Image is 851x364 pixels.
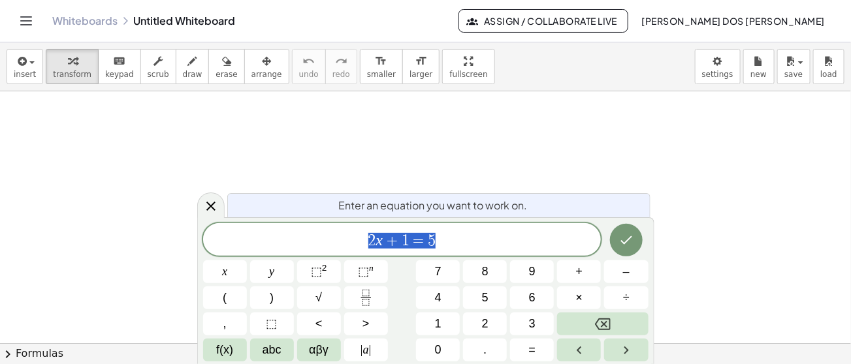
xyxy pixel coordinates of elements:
[470,15,618,27] span: Assign / Collaborate Live
[183,70,202,79] span: draw
[449,70,487,79] span: fullscreen
[339,198,528,213] span: Enter an equation you want to work on.
[435,315,442,333] span: 1
[463,312,507,335] button: 2
[269,263,274,281] span: y
[610,224,643,256] button: Done
[361,341,371,359] span: a
[46,49,99,84] button: transform
[369,343,372,356] span: |
[325,49,357,84] button: redoredo
[332,70,350,79] span: redo
[409,70,432,79] span: larger
[263,341,281,359] span: abc
[53,70,91,79] span: transform
[510,286,554,309] button: 6
[361,343,363,356] span: |
[140,49,176,84] button: scrub
[360,49,403,84] button: format_sizesmaller
[344,260,388,283] button: Superscript
[458,9,629,33] button: Assign / Collaborate Live
[784,70,803,79] span: save
[311,265,322,278] span: ⬚
[344,286,388,309] button: Fraction
[266,315,278,333] span: ⬚
[358,265,369,278] span: ⬚
[623,263,630,281] span: –
[750,70,767,79] span: new
[251,70,282,79] span: arrange
[250,286,294,309] button: )
[510,312,554,335] button: 3
[510,339,554,361] button: Equals
[203,312,247,335] button: ,
[216,70,237,79] span: erase
[203,260,247,283] button: x
[402,233,409,249] span: 1
[529,263,536,281] span: 9
[309,341,329,359] span: αβγ
[203,339,247,361] button: Functions
[695,49,741,84] button: settings
[344,339,388,361] button: Absolute value
[463,260,507,283] button: 8
[367,70,396,79] span: smaller
[416,286,460,309] button: 4
[299,70,319,79] span: undo
[820,70,837,79] span: load
[322,263,327,273] sup: 2
[315,289,322,307] span: √
[463,286,507,309] button: 5
[604,286,648,309] button: Divide
[222,263,227,281] span: x
[416,339,460,361] button: 0
[216,341,233,359] span: f(x)
[250,312,294,335] button: Placeholder
[383,233,402,249] span: +
[368,233,376,249] span: 2
[510,260,554,283] button: 9
[98,49,141,84] button: keyboardkeypad
[105,70,134,79] span: keypad
[416,312,460,335] button: 1
[435,289,442,307] span: 4
[402,49,440,84] button: format_sizelarger
[463,339,507,361] button: .
[362,315,370,333] span: >
[529,315,536,333] span: 3
[557,286,601,309] button: Times
[576,263,583,281] span: +
[344,312,388,335] button: Greater than
[557,312,648,335] button: Backspace
[148,70,169,79] span: scrub
[813,49,844,84] button: load
[604,260,648,283] button: Minus
[297,312,341,335] button: Less than
[743,49,775,84] button: new
[529,341,536,359] span: =
[223,315,227,333] span: ,
[416,260,460,283] button: 7
[223,289,227,307] span: (
[297,260,341,283] button: Squared
[297,286,341,309] button: Square root
[409,233,428,249] span: =
[483,341,487,359] span: .
[208,49,244,84] button: erase
[52,14,118,27] a: Whiteboards
[7,49,43,84] button: insert
[244,49,289,84] button: arrange
[435,341,442,359] span: 0
[557,339,601,361] button: Left arrow
[482,315,489,333] span: 2
[482,263,489,281] span: 8
[482,289,489,307] span: 5
[442,49,494,84] button: fullscreen
[623,289,630,307] span: ÷
[369,263,374,273] sup: n
[376,232,383,249] var: x
[428,233,436,249] span: 5
[604,339,648,361] button: Right arrow
[641,15,825,27] span: [PERSON_NAME] Dos [PERSON_NAME]
[113,53,125,69] i: keyboard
